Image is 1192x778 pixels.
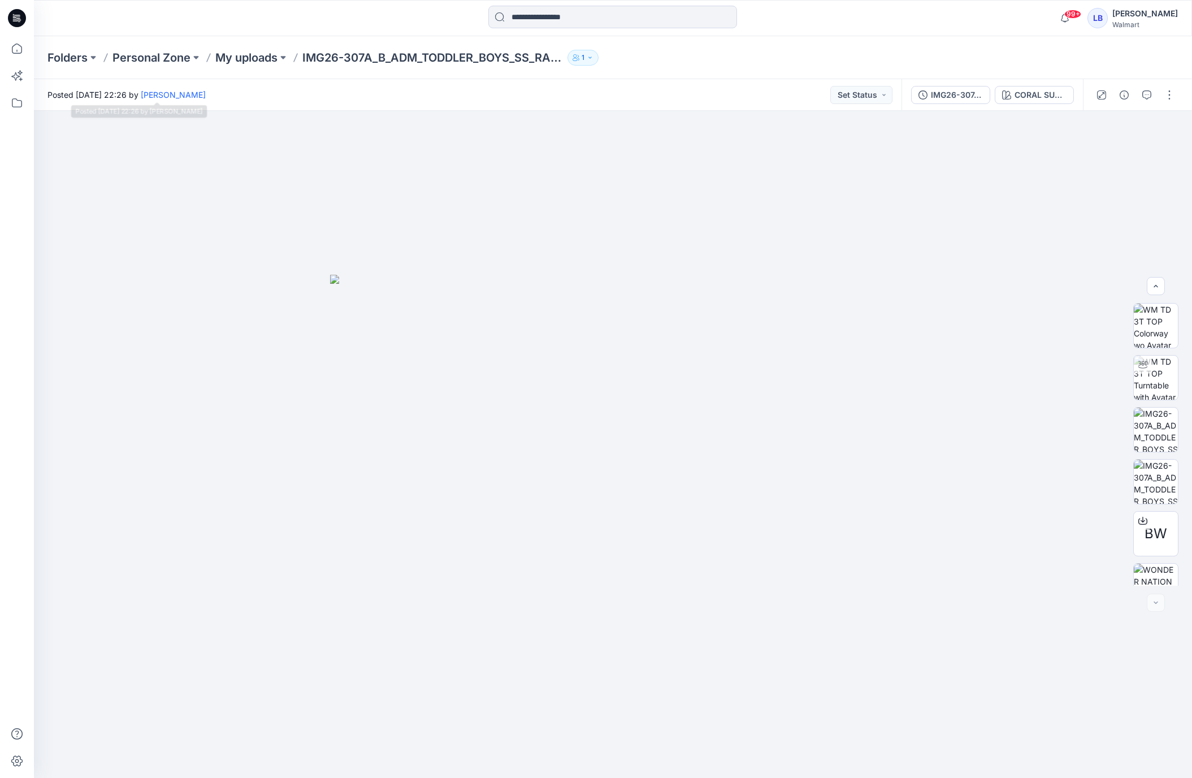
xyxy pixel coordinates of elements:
img: eyJhbGciOiJIUzI1NiIsImtpZCI6IjAiLCJzbHQiOiJzZXMiLCJ0eXAiOiJKV1QifQ.eyJkYXRhIjp7InR5cGUiOiJzdG9yYW... [330,275,895,778]
button: IMG26-307A_B_ADM_TODDLER_BOYS_SS_RASHGUARD [911,86,990,104]
span: 99+ [1064,10,1081,19]
span: BW [1145,524,1167,544]
img: WM TD 3T TOP Turntable with Avatar [1134,356,1178,400]
div: [PERSON_NAME] [1112,7,1178,20]
button: Details [1115,86,1133,104]
div: Walmart [1112,20,1178,29]
img: WONDER NATION SHORT SLEEVE RASHGUARD [1134,564,1178,608]
span: Posted [DATE] 22:26 by [47,89,206,101]
button: 1 [567,50,599,66]
img: IMG26-307A_B_ADM_TODDLER_BOYS_SS_RASHGUARD_CORAL SUNRISE_Back [1134,460,1178,504]
img: WM TD 3T TOP Colorway wo Avatar [1134,304,1178,348]
p: IMG26-307A_B_ADM_TODDLER_BOYS_SS_RASHGUARD [302,50,563,66]
p: 1 [582,51,584,64]
img: IMG26-307A_B_ADM_TODDLER_BOYS_SS_RASHGUARD_CORAL SUNRISE_Front [1134,408,1178,452]
a: Folders [47,50,88,66]
div: CORAL SUNRISE [1015,89,1067,101]
a: Personal Zone [112,50,190,66]
a: [PERSON_NAME] [141,90,206,100]
div: LB [1087,8,1108,28]
a: My uploads [215,50,278,66]
div: IMG26-307A_B_ADM_TODDLER_BOYS_SS_RASHGUARD [931,89,983,101]
button: CORAL SUNRISE [995,86,1074,104]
